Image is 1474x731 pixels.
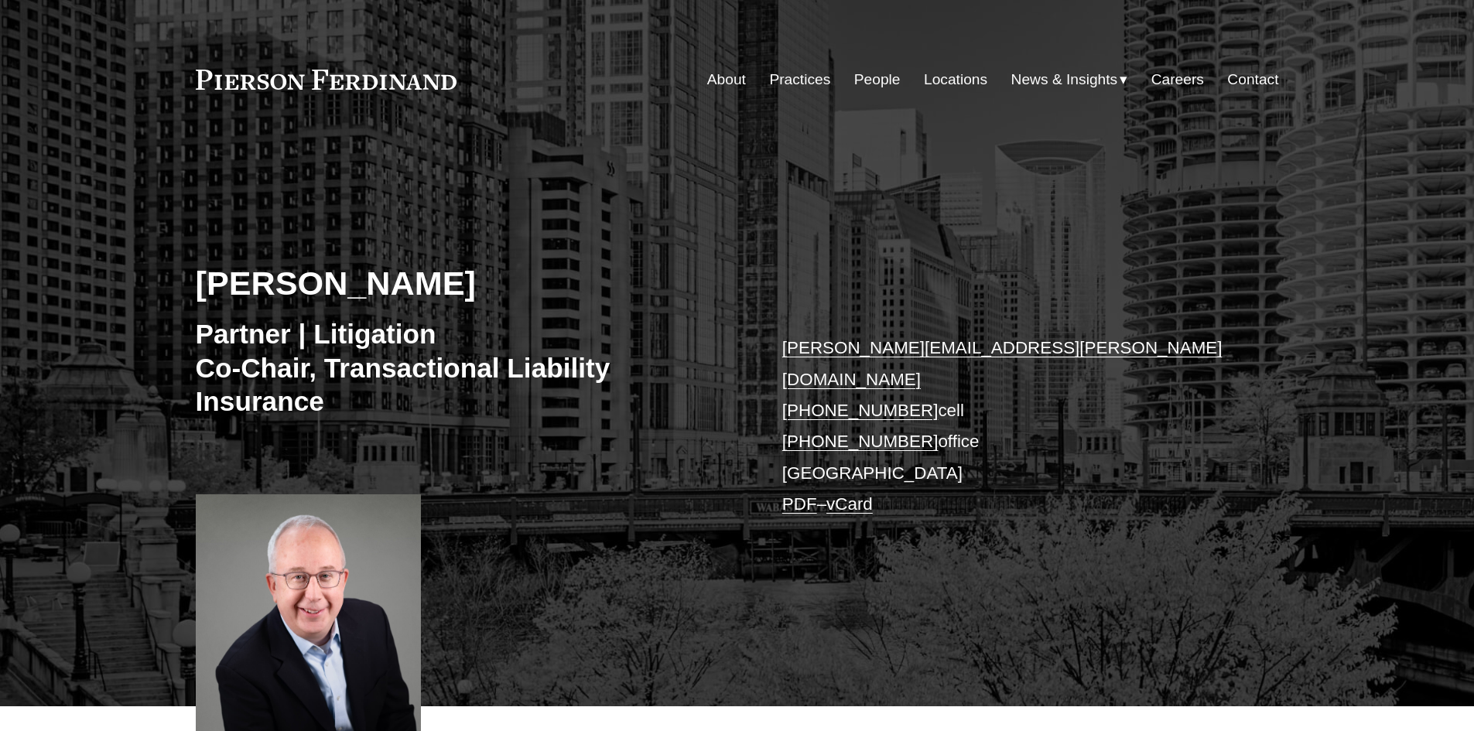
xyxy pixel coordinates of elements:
a: vCard [826,494,873,514]
a: Practices [769,65,830,94]
a: folder dropdown [1011,65,1128,94]
a: Locations [924,65,987,94]
h2: [PERSON_NAME] [196,263,737,303]
a: [PERSON_NAME][EMAIL_ADDRESS][PERSON_NAME][DOMAIN_NAME] [782,338,1223,388]
a: Careers [1151,65,1204,94]
p: cell office [GEOGRAPHIC_DATA] – [782,333,1233,520]
a: PDF [782,494,817,514]
a: About [707,65,746,94]
a: People [854,65,901,94]
a: Contact [1227,65,1278,94]
a: [PHONE_NUMBER] [782,432,939,451]
span: News & Insights [1011,67,1118,94]
a: [PHONE_NUMBER] [782,401,939,420]
h3: Partner | Litigation Co-Chair, Transactional Liability Insurance [196,317,737,418]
